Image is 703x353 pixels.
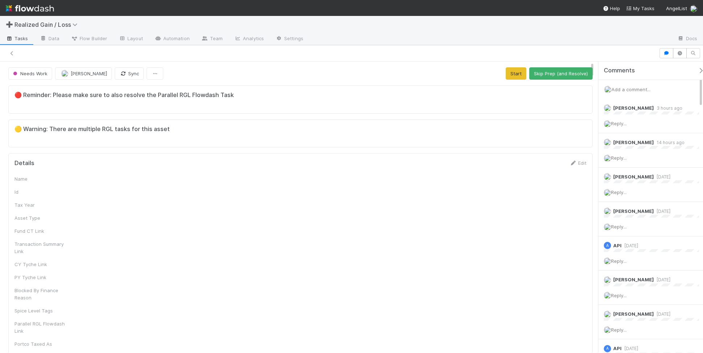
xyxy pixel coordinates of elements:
[604,345,611,352] div: API
[149,33,195,45] a: Automation
[654,209,670,214] span: [DATE]
[611,293,627,298] span: Reply...
[613,174,654,180] span: [PERSON_NAME]
[654,311,670,317] span: [DATE]
[611,224,627,230] span: Reply...
[14,261,69,268] div: CY Tyche Link
[14,227,69,235] div: Fund CT Link
[14,340,69,348] div: Portco Taxed As
[604,104,611,112] img: avatar_66854b90-094e-431f-b713-6ac88429a2b8.png
[604,86,611,93] img: avatar_45ea4894-10ca-450f-982d-dabe3bd75b0b.png
[611,155,627,161] span: Reply...
[613,277,654,282] span: [PERSON_NAME]
[611,189,627,195] span: Reply...
[672,33,703,45] a: Docs
[613,311,654,317] span: [PERSON_NAME]
[604,207,611,215] img: avatar_66854b90-094e-431f-b713-6ac88429a2b8.png
[604,120,611,127] img: avatar_45ea4894-10ca-450f-982d-dabe3bd75b0b.png
[14,160,34,167] h5: Details
[604,292,611,299] img: avatar_45ea4894-10ca-450f-982d-dabe3bd75b0b.png
[113,33,149,45] a: Layout
[14,214,69,222] div: Asset Type
[604,173,611,180] img: avatar_66854b90-094e-431f-b713-6ac88429a2b8.png
[14,175,69,182] div: Name
[506,67,526,80] button: Start
[604,189,611,196] img: avatar_45ea4894-10ca-450f-982d-dabe3bd75b0b.png
[611,258,627,264] span: Reply...
[611,327,627,333] span: Reply...
[34,33,65,45] a: Data
[611,87,651,92] span: Add a comment...
[61,70,68,77] img: avatar_66854b90-094e-431f-b713-6ac88429a2b8.png
[569,160,586,166] a: Edit
[613,105,654,111] span: [PERSON_NAME]
[606,244,609,248] span: A
[654,105,682,111] span: 3 hours ago
[270,33,309,45] a: Settings
[606,346,609,350] span: A
[6,21,13,28] span: ➕
[622,346,638,351] span: [DATE]
[195,33,228,45] a: Team
[613,208,654,214] span: [PERSON_NAME]
[626,5,654,12] a: My Tasks
[622,243,638,248] span: [DATE]
[14,126,586,133] h5: 🟡 Warning: There are multiple RGL tasks for this asset
[14,201,69,209] div: Tax Year
[55,67,112,80] button: [PERSON_NAME]
[14,320,69,335] div: Parallel RGL Flowdash Link
[604,311,611,318] img: avatar_66854b90-094e-431f-b713-6ac88429a2b8.png
[115,67,144,80] button: Sync
[604,276,611,283] img: avatar_45ea4894-10ca-450f-982d-dabe3bd75b0b.png
[604,223,611,231] img: avatar_45ea4894-10ca-450f-982d-dabe3bd75b0b.png
[654,277,670,282] span: [DATE]
[604,257,611,265] img: avatar_45ea4894-10ca-450f-982d-dabe3bd75b0b.png
[604,67,635,74] span: Comments
[14,274,69,281] div: PY Tyche Link
[228,33,270,45] a: Analytics
[14,287,69,301] div: Blocked By Finance Reason
[6,35,28,42] span: Tasks
[65,33,113,45] a: Flow Builder
[71,35,107,42] span: Flow Builder
[604,155,611,162] img: avatar_45ea4894-10ca-450f-982d-dabe3bd75b0b.png
[604,242,611,249] div: API
[604,326,611,333] img: avatar_45ea4894-10ca-450f-982d-dabe3bd75b0b.png
[654,174,670,180] span: [DATE]
[14,21,81,28] span: Realized Gain / Loss
[666,5,687,11] span: AngelList
[14,307,69,314] div: Spice Level Tags
[6,2,54,14] img: logo-inverted-e16ddd16eac7371096b0.svg
[654,140,685,145] span: 14 hours ago
[611,121,627,126] span: Reply...
[626,5,654,11] span: My Tasks
[14,240,69,255] div: Transaction Summary Link
[613,345,622,351] span: API
[603,5,620,12] div: Help
[613,243,622,248] span: API
[14,92,586,99] h5: 🔴 Reminder: Please make sure to also resolve the Parallel RGL Flowdash Task
[71,71,107,76] span: [PERSON_NAME]
[613,139,654,145] span: [PERSON_NAME]
[604,139,611,146] img: avatar_45ea4894-10ca-450f-982d-dabe3bd75b0b.png
[529,67,593,80] button: Skip Prep (and Resolve)
[690,5,697,12] img: avatar_45ea4894-10ca-450f-982d-dabe3bd75b0b.png
[14,188,69,196] div: Id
